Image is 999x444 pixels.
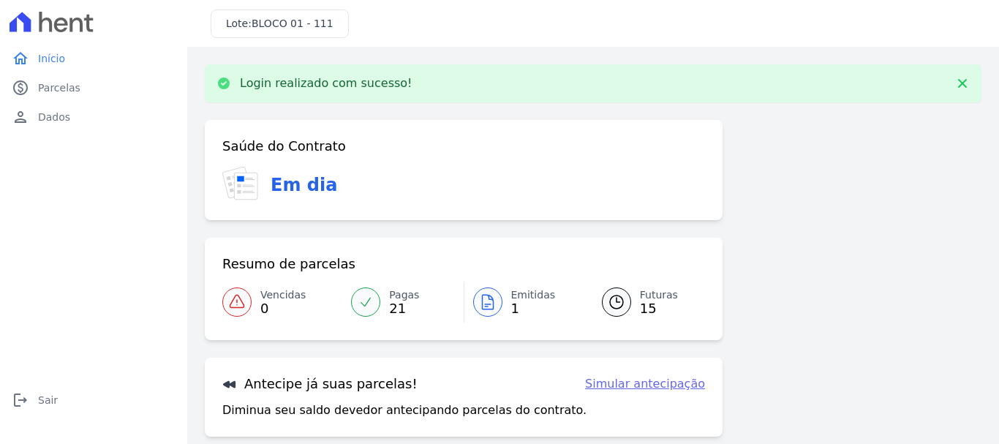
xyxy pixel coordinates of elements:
[260,303,306,315] span: 0
[222,138,346,155] h3: Saúde do Contrato
[640,303,678,315] span: 15
[240,76,412,91] p: Login realizado com sucesso!
[6,73,181,102] a: paidParcelas
[12,391,29,409] i: logout
[222,282,342,323] a: Vencidas 0
[584,282,705,323] a: Futuras 15
[6,44,181,73] a: homeInício
[222,255,355,273] h3: Resumo de parcelas
[640,287,678,303] span: Futuras
[38,80,80,95] span: Parcelas
[6,385,181,415] a: logoutSair
[222,402,587,419] p: Diminua seu saldo devedor antecipando parcelas do contrato.
[12,108,29,126] i: person
[511,287,556,303] span: Emitidas
[252,18,333,29] span: BLOCO 01 - 111
[342,282,463,323] a: Pagas 21
[511,303,556,315] span: 1
[222,375,418,393] h3: Antecipe já suas parcelas!
[12,50,29,67] i: home
[389,287,419,303] span: Pagas
[38,393,58,407] span: Sair
[585,375,705,393] a: Simular antecipação
[6,102,181,132] a: personDados
[12,79,29,97] i: paid
[271,172,337,198] h3: Em dia
[389,303,419,315] span: 21
[38,110,70,124] span: Dados
[226,16,333,31] h3: Lote:
[38,51,65,66] span: Início
[260,287,306,303] span: Vencidas
[464,282,584,323] a: Emitidas 1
